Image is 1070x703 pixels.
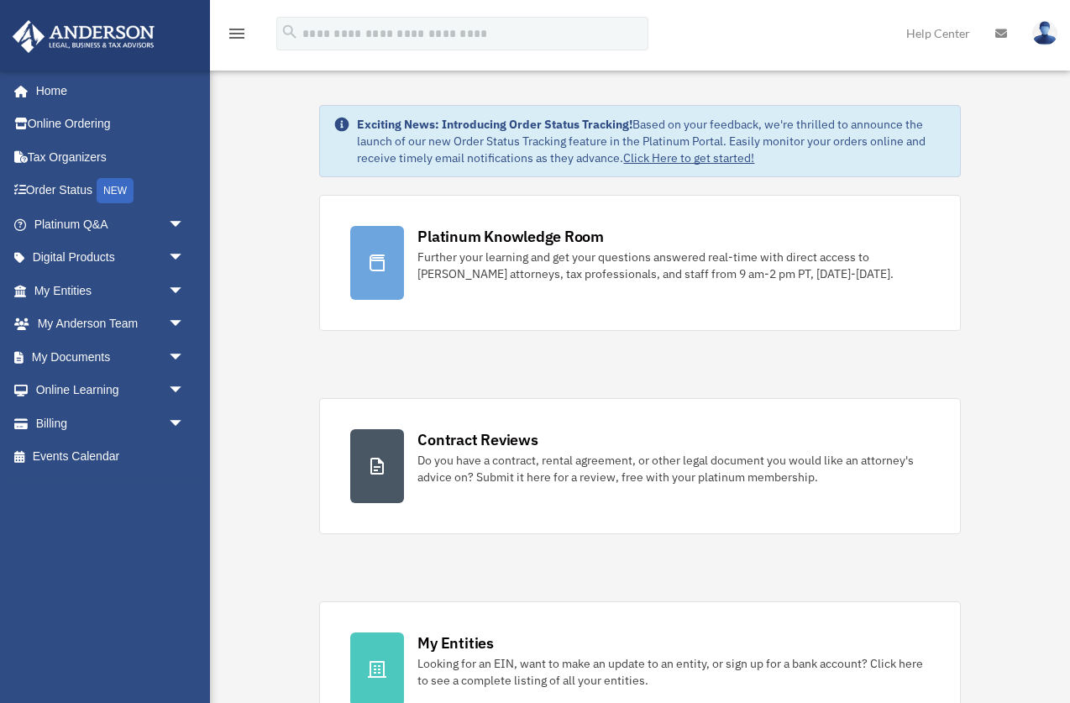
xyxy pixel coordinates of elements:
a: Contract Reviews Do you have a contract, rental agreement, or other legal document you would like... [319,398,960,534]
a: My Entitiesarrow_drop_down [12,274,210,307]
span: arrow_drop_down [168,241,202,275]
a: Tax Organizers [12,140,210,174]
i: menu [227,24,247,44]
a: Online Ordering [12,108,210,141]
i: search [281,23,299,41]
span: arrow_drop_down [168,207,202,242]
div: Looking for an EIN, want to make an update to an entity, or sign up for a bank account? Click her... [417,655,929,689]
a: Home [12,74,202,108]
a: My Anderson Teamarrow_drop_down [12,307,210,341]
div: Platinum Knowledge Room [417,226,604,247]
img: User Pic [1032,21,1057,45]
span: arrow_drop_down [168,374,202,408]
div: Further your learning and get your questions answered real-time with direct access to [PERSON_NAM... [417,249,929,282]
div: Contract Reviews [417,429,538,450]
span: arrow_drop_down [168,340,202,375]
a: Online Learningarrow_drop_down [12,374,210,407]
a: Click Here to get started! [623,150,754,165]
span: arrow_drop_down [168,407,202,441]
span: arrow_drop_down [168,307,202,342]
a: Events Calendar [12,440,210,474]
img: Anderson Advisors Platinum Portal [8,20,160,53]
a: Platinum Q&Aarrow_drop_down [12,207,210,241]
a: Platinum Knowledge Room Further your learning and get your questions answered real-time with dire... [319,195,960,331]
strong: Exciting News: Introducing Order Status Tracking! [357,117,632,132]
a: Order StatusNEW [12,174,210,208]
a: Digital Productsarrow_drop_down [12,241,210,275]
div: Do you have a contract, rental agreement, or other legal document you would like an attorney's ad... [417,452,929,485]
a: Billingarrow_drop_down [12,407,210,440]
div: My Entities [417,632,493,653]
div: Based on your feedback, we're thrilled to announce the launch of our new Order Status Tracking fe... [357,116,946,166]
a: menu [227,29,247,44]
span: arrow_drop_down [168,274,202,308]
a: My Documentsarrow_drop_down [12,340,210,374]
div: NEW [97,178,134,203]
